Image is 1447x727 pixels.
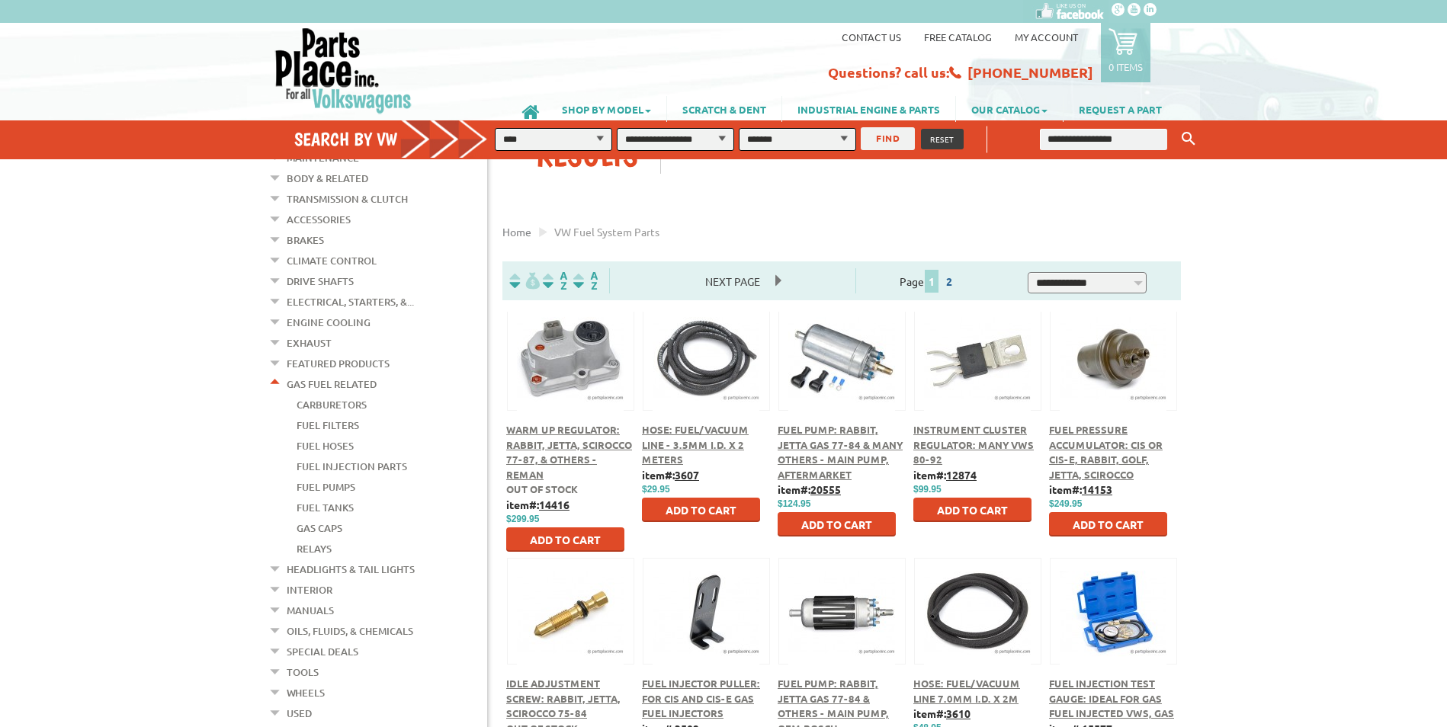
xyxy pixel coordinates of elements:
[287,600,334,620] a: Manuals
[666,503,736,517] span: Add to Cart
[1049,512,1167,536] button: Add to Cart
[861,127,915,150] button: FIND
[675,468,699,482] u: 3607
[287,271,354,291] a: Drive Shafts
[297,395,367,415] a: Carburetors
[297,456,407,476] a: Fuel Injection Parts
[547,96,666,122] a: SHOP BY MODEL
[782,96,955,122] a: INDUSTRIAL ENGINE & PARTS
[1049,677,1174,719] a: Fuel Injection Test Gauge: Ideal for Gas Fuel Injected VWs, Gas
[778,498,810,509] span: $124.95
[913,423,1034,466] a: Instrument Cluster Regulator: Many VWs 80-92
[287,168,368,188] a: Body & Related
[642,484,670,495] span: $29.95
[942,274,956,288] a: 2
[1049,423,1163,481] a: Fuel Pressure Accumulator: CIS or CIS-E, Rabbit, Golf, Jetta, Scirocco
[1082,482,1112,496] u: 14153
[274,27,413,114] img: Parts Place Inc!
[287,189,408,209] a: Transmission & Clutch
[287,621,413,641] a: Oils, Fluids, & Chemicals
[667,96,781,122] a: SCRATCH & DENT
[924,30,992,43] a: Free Catalog
[506,527,624,552] button: Add to Cart
[287,312,371,332] a: Engine Cooling
[913,677,1020,705] a: Hose: Fuel/Vacuum Line 7.0mm I.D. x 2m
[946,468,977,482] u: 12874
[287,354,390,373] a: Featured Products
[1109,60,1143,73] p: 0 items
[778,512,896,536] button: Add to Cart
[297,518,342,538] a: Gas Caps
[506,498,569,511] b: item#:
[937,503,1008,517] span: Add to Cart
[540,272,570,290] img: Sort by Headline
[287,683,325,703] a: Wheels
[855,268,1001,293] div: Page
[642,423,749,466] a: Hose: Fuel/Vacuum Line - 3.5mm I.D. x 2 meters
[297,477,355,497] a: Fuel Pumps
[287,559,415,579] a: Headlights & Tail Lights
[801,517,872,531] span: Add to Cart
[925,270,938,293] span: 1
[287,374,377,394] a: Gas Fuel Related
[294,128,503,150] h4: Search by VW
[287,662,319,682] a: Tools
[1073,517,1144,531] span: Add to Cart
[842,30,901,43] a: Contact us
[287,580,332,600] a: Interior
[913,468,977,482] b: item#:
[297,498,354,517] a: Fuel Tanks
[778,423,903,481] a: Fuel Pump: Rabbit, Jetta Gas 77-84 & Many Others - Main Pump, Aftermarket
[506,514,539,524] span: $299.95
[810,482,841,496] u: 20555
[297,436,354,456] a: Fuel Hoses
[1064,96,1177,122] a: REQUEST A PART
[930,133,955,145] span: RESET
[642,677,760,719] a: Fuel Injector Puller: for CIS and CIS-E Gas Fuel Injectors
[956,96,1063,122] a: OUR CATALOG
[1101,23,1150,82] a: 0 items
[287,703,312,723] a: Used
[1015,30,1078,43] a: My Account
[539,498,569,511] u: 14416
[690,274,775,288] a: Next Page
[946,706,971,720] u: 3610
[1049,498,1082,509] span: $249.95
[297,415,359,435] a: Fuel Filters
[509,272,540,290] img: filterpricelow.svg
[287,230,324,250] a: Brakes
[287,210,351,229] a: Accessories
[570,272,601,290] img: Sort by Sales Rank
[506,423,632,481] a: Warm Up Regulator: Rabbit, Jetta, Scirocco 77-87, & Others - Reman
[506,482,578,495] span: Out of stock
[287,292,414,312] a: Electrical, Starters, &...
[502,225,531,239] a: Home
[642,498,760,522] button: Add to Cart
[506,677,621,719] a: Idle Adjustment Screw: Rabbit, Jetta, Scirocco 75-84
[554,225,659,239] span: VW fuel system parts
[530,533,601,546] span: Add to Cart
[1049,482,1112,496] b: item#:
[913,706,971,720] b: item#:
[913,498,1032,522] button: Add to Cart
[913,484,942,495] span: $99.95
[1177,127,1200,152] button: Keyword Search
[642,468,699,482] b: item#:
[297,539,332,559] a: Relays
[778,482,841,496] b: item#:
[287,251,377,271] a: Climate Control
[690,270,775,293] span: Next Page
[287,333,332,353] a: Exhaust
[287,642,358,661] a: Special Deals
[921,129,964,149] button: RESET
